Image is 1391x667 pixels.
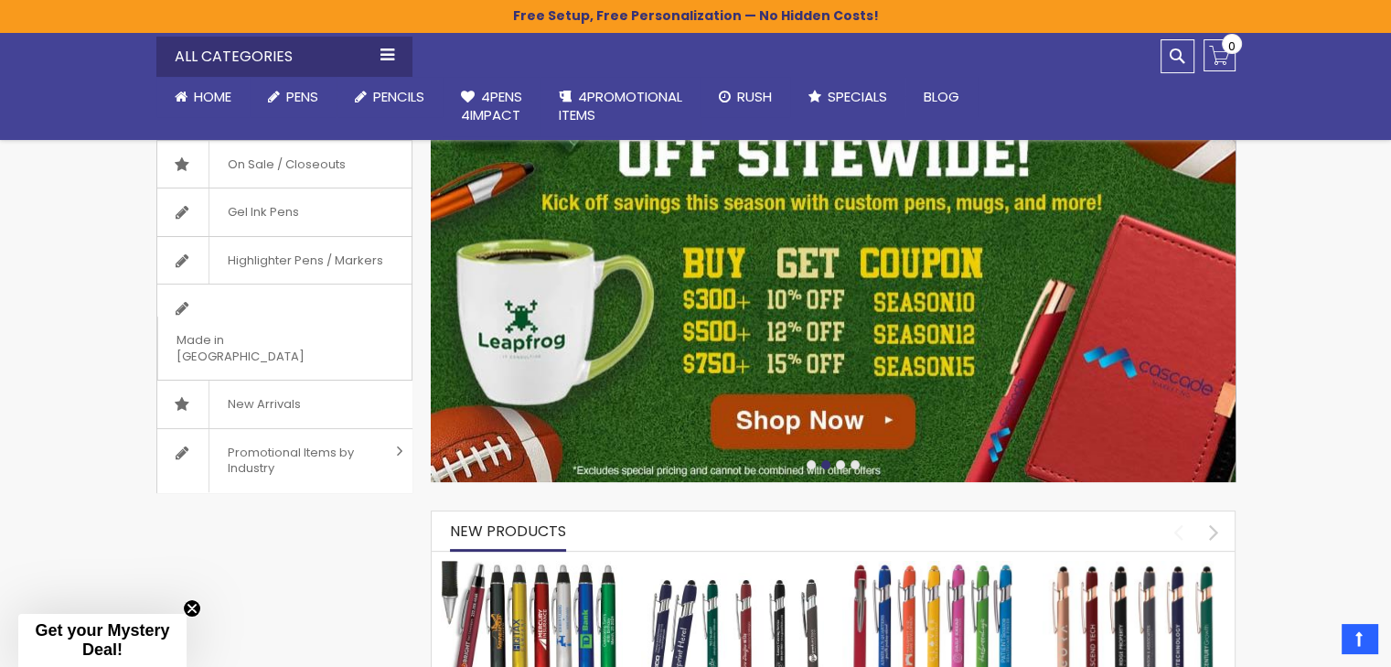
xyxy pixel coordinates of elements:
[18,614,187,667] div: Get your Mystery Deal!Close teaser
[156,77,250,117] a: Home
[157,141,412,188] a: On Sale / Closeouts
[450,521,566,542] span: New Products
[842,560,1025,576] a: Ellipse Softy Brights with Stylus Pen - Laser
[209,188,317,236] span: Gel Ink Pens
[156,37,412,77] div: All Categories
[209,141,364,188] span: On Sale / Closeouts
[1198,516,1230,548] div: next
[924,87,959,106] span: Blog
[157,317,366,380] span: Made in [GEOGRAPHIC_DATA]
[157,237,412,285] a: Highlighter Pens / Markers
[441,560,624,576] a: The Barton Custom Pens Special Offer
[209,237,401,285] span: Highlighter Pens / Markers
[737,87,772,106] span: Rush
[540,77,701,136] a: 4PROMOTIONALITEMS
[905,77,978,117] a: Blog
[209,381,319,428] span: New Arrivals
[1228,38,1236,55] span: 0
[828,87,887,106] span: Specials
[701,77,790,117] a: Rush
[286,87,318,106] span: Pens
[1162,516,1194,548] div: prev
[157,381,412,428] a: New Arrivals
[183,599,201,618] button: Close teaser
[250,77,337,117] a: Pens
[337,77,443,117] a: Pencils
[157,285,412,380] a: Made in [GEOGRAPHIC_DATA]
[559,87,682,124] span: 4PROMOTIONAL ITEMS
[461,87,522,124] span: 4Pens 4impact
[373,87,424,106] span: Pencils
[157,188,412,236] a: Gel Ink Pens
[443,77,540,136] a: 4Pens4impact
[790,77,905,117] a: Specials
[209,429,390,492] span: Promotional Items by Industry
[1204,39,1236,71] a: 0
[194,87,231,106] span: Home
[641,560,824,576] a: Custom Soft Touch Metal Pen - Stylus Top
[35,621,169,659] span: Get your Mystery Deal!
[157,429,412,492] a: Promotional Items by Industry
